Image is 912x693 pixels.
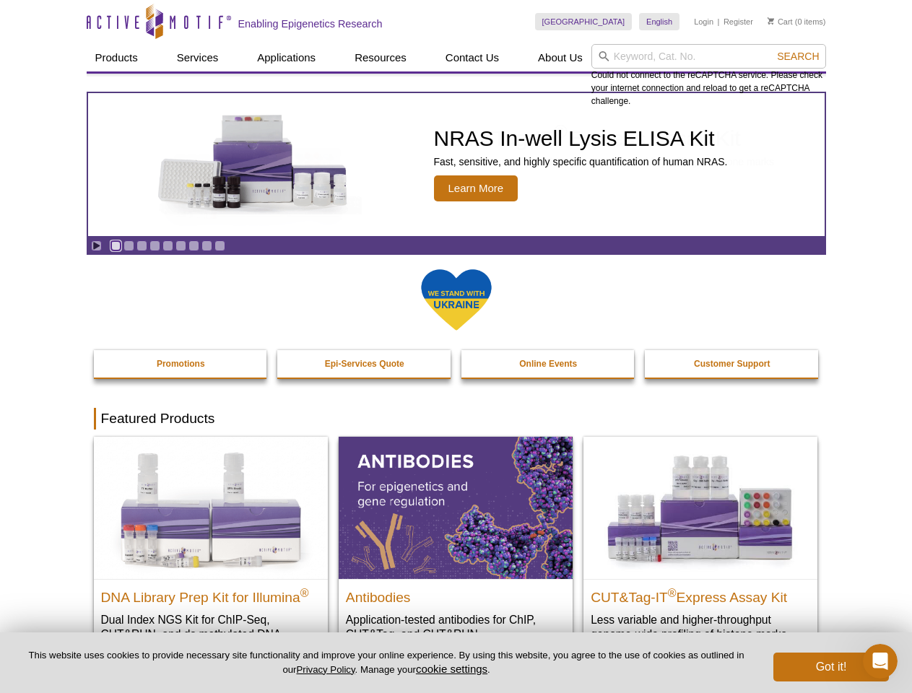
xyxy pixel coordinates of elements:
[346,612,565,642] p: Application-tested antibodies for ChIP, CUT&Tag, and CUT&RUN.
[519,359,577,369] strong: Online Events
[91,240,102,251] a: Toggle autoplay
[296,664,355,675] a: Privacy Policy
[123,240,134,251] a: Go to slide 2
[583,437,817,655] a: CUT&Tag-IT® Express Assay Kit CUT&Tag-IT®Express Assay Kit Less variable and higher-throughput ge...
[591,44,826,69] input: Keyword, Cat. No.
[339,437,573,655] a: All Antibodies Antibodies Application-tested antibodies for ChIP, CUT&Tag, and CUT&RUN.
[23,649,750,676] p: This website uses cookies to provide necessary site functionality and improve your online experie...
[535,13,633,30] a: [GEOGRAPHIC_DATA]
[645,350,820,378] a: Customer Support
[325,359,404,369] strong: Epi-Services Quote
[88,93,825,236] a: CUT&Tag-IT Express Assay Kit CUT&Tag-IT®Express Assay Kit Less variable and higher-throughput gen...
[134,85,373,244] img: CUT&Tag-IT Express Assay Kit
[639,13,679,30] a: English
[277,350,452,378] a: Epi-Services Quote
[175,240,186,251] a: Go to slide 6
[694,17,713,27] a: Login
[214,240,225,251] a: Go to slide 9
[773,50,823,63] button: Search
[149,240,160,251] a: Go to slide 4
[168,44,227,71] a: Services
[346,44,415,71] a: Resources
[718,13,720,30] li: |
[87,44,147,71] a: Products
[434,128,775,149] h2: CUT&Tag-IT Express Assay Kit
[724,17,753,27] a: Register
[773,653,889,681] button: Got it!
[768,17,774,25] img: Your Cart
[591,612,810,642] p: Less variable and higher-throughput genome-wide profiling of histone marks​.
[694,359,770,369] strong: Customer Support
[88,93,825,236] article: CUT&Tag-IT Express Assay Kit
[248,44,324,71] a: Applications
[554,121,567,141] sup: ®
[157,359,205,369] strong: Promotions
[201,240,212,251] a: Go to slide 8
[101,612,321,656] p: Dual Index NGS Kit for ChIP-Seq, CUT&RUN, and ds methylated DNA assays.
[420,268,492,332] img: We Stand With Ukraine
[188,240,199,251] a: Go to slide 7
[94,437,328,670] a: DNA Library Prep Kit for Illumina DNA Library Prep Kit for Illumina® Dual Index NGS Kit for ChIP-...
[94,350,269,378] a: Promotions
[668,586,677,598] sup: ®
[768,13,826,30] li: (0 items)
[162,240,173,251] a: Go to slide 5
[94,408,819,430] h2: Featured Products
[238,17,383,30] h2: Enabling Epigenetics Research
[591,44,826,108] div: Could not connect to the reCAPTCHA service. Please check your internet connection and reload to g...
[434,175,518,201] span: Learn More
[529,44,591,71] a: About Us
[863,644,898,679] iframe: Intercom live chat
[416,663,487,675] button: cookie settings
[768,17,793,27] a: Cart
[461,350,636,378] a: Online Events
[437,44,508,71] a: Contact Us
[136,240,147,251] a: Go to slide 3
[434,155,775,168] p: Less variable and higher-throughput genome-wide profiling of histone marks
[591,583,810,605] h2: CUT&Tag-IT Express Assay Kit
[101,583,321,605] h2: DNA Library Prep Kit for Illumina
[777,51,819,62] span: Search
[110,240,121,251] a: Go to slide 1
[94,437,328,578] img: DNA Library Prep Kit for Illumina
[346,583,565,605] h2: Antibodies
[300,586,309,598] sup: ®
[339,437,573,578] img: All Antibodies
[583,437,817,578] img: CUT&Tag-IT® Express Assay Kit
